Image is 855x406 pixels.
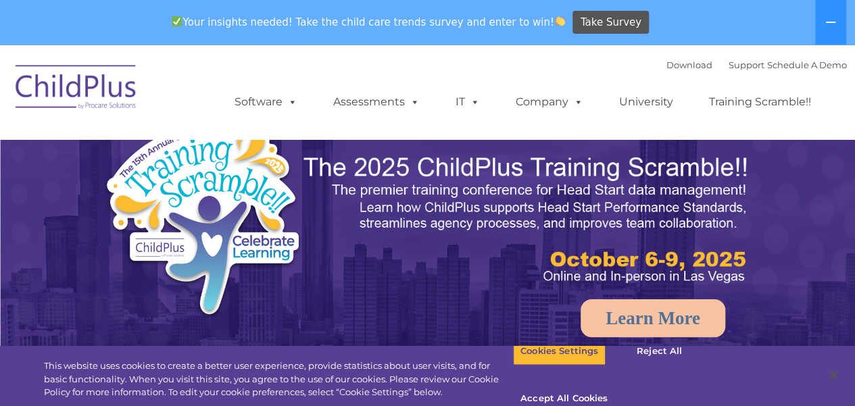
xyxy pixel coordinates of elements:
font: | [666,59,847,70]
span: Phone number [188,145,245,155]
a: Take Survey [572,11,649,34]
img: ✅ [172,16,182,26]
a: Schedule A Demo [767,59,847,70]
a: Software [221,88,311,116]
span: Last name [188,89,229,99]
button: Cookies Settings [513,337,606,365]
span: Your insights needed! Take the child care trends survey and enter to win! [166,9,571,35]
a: Learn More [581,299,725,337]
a: Training Scramble!! [695,88,825,116]
a: Company [502,88,597,116]
span: Take Survey [581,11,641,34]
a: Support [729,59,764,70]
a: IT [442,88,493,116]
a: Assessments [320,88,433,116]
a: Download [666,59,712,70]
button: Close [819,360,848,390]
div: This website uses cookies to create a better user experience, provide statistics about user visit... [44,359,513,399]
a: University [606,88,687,116]
button: Reject All [617,337,702,365]
img: 👏 [555,16,565,26]
img: ChildPlus by Procare Solutions [9,55,144,123]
